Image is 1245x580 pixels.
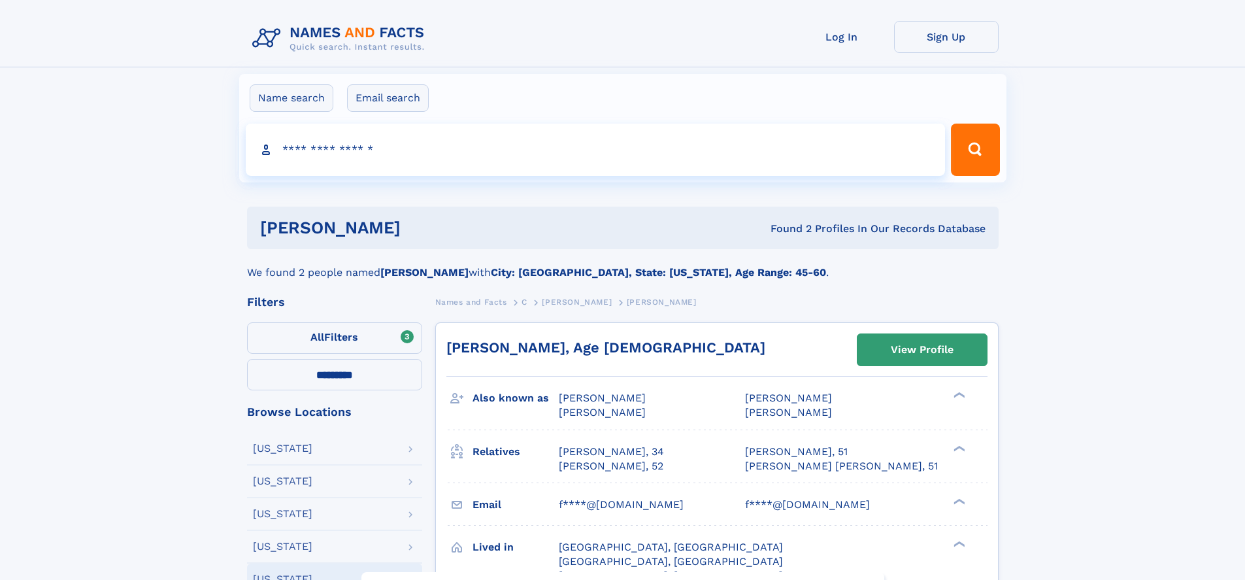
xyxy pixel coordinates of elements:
[253,476,312,486] div: [US_STATE]
[347,84,429,112] label: Email search
[745,459,938,473] a: [PERSON_NAME] [PERSON_NAME], 51
[491,266,826,279] b: City: [GEOGRAPHIC_DATA], State: [US_STATE], Age Range: 45-60
[542,298,612,307] span: [PERSON_NAME]
[891,335,954,365] div: View Profile
[950,497,966,505] div: ❯
[247,322,422,354] label: Filters
[380,266,469,279] b: [PERSON_NAME]
[253,509,312,519] div: [US_STATE]
[857,334,987,366] a: View Profile
[473,494,559,516] h3: Email
[559,541,783,553] span: [GEOGRAPHIC_DATA], [GEOGRAPHIC_DATA]
[260,220,586,236] h1: [PERSON_NAME]
[247,249,999,281] div: We found 2 people named with .
[745,406,832,418] span: [PERSON_NAME]
[559,459,663,473] a: [PERSON_NAME], 52
[246,124,946,176] input: search input
[950,444,966,452] div: ❯
[951,124,999,176] button: Search Button
[446,339,765,356] a: [PERSON_NAME], Age [DEMOGRAPHIC_DATA]
[789,21,894,53] a: Log In
[247,406,422,418] div: Browse Locations
[559,555,783,568] span: [GEOGRAPHIC_DATA], [GEOGRAPHIC_DATA]
[950,391,966,400] div: ❯
[542,294,612,310] a: [PERSON_NAME]
[473,387,559,409] h3: Also known as
[745,445,848,459] a: [PERSON_NAME], 51
[522,298,527,307] span: C
[435,294,507,310] a: Names and Facts
[950,539,966,548] div: ❯
[473,441,559,463] h3: Relatives
[559,392,646,404] span: [PERSON_NAME]
[559,445,664,459] a: [PERSON_NAME], 34
[473,536,559,558] h3: Lived in
[250,84,333,112] label: Name search
[253,541,312,552] div: [US_STATE]
[627,298,697,307] span: [PERSON_NAME]
[522,294,527,310] a: C
[745,392,832,404] span: [PERSON_NAME]
[247,21,435,56] img: Logo Names and Facts
[586,222,986,236] div: Found 2 Profiles In Our Records Database
[253,443,312,454] div: [US_STATE]
[894,21,999,53] a: Sign Up
[247,296,422,308] div: Filters
[310,331,324,343] span: All
[559,406,646,418] span: [PERSON_NAME]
